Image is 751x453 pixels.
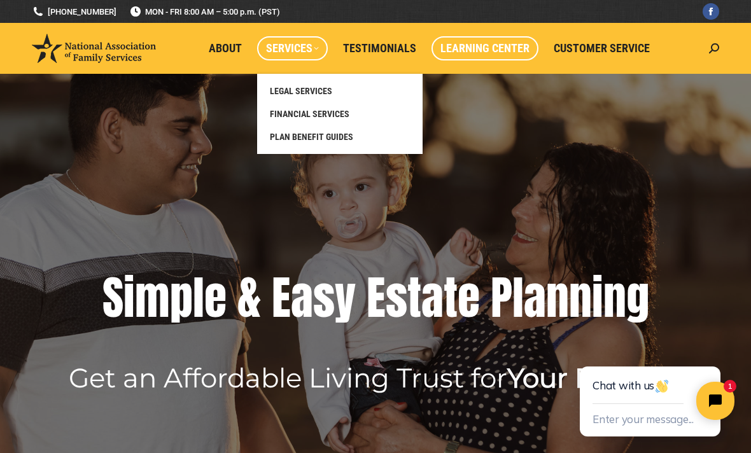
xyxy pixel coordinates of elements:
[170,272,193,323] div: p
[263,102,416,125] a: FINANCIAL SERVICES
[703,3,719,20] a: Facebook page opens in new window
[507,361,664,394] b: Your Family
[592,272,603,323] div: i
[313,272,335,323] div: s
[237,272,261,323] div: &
[551,324,751,453] iframe: Tidio Chat
[367,272,386,323] div: E
[524,272,546,323] div: a
[32,34,156,63] img: National Association of Family Services
[386,272,407,323] div: s
[193,272,204,323] div: l
[421,272,444,323] div: a
[135,272,170,323] div: m
[69,366,664,389] rs-layer: Get an Affordable Living Trust for
[545,36,659,60] a: Customer Service
[458,272,480,323] div: e
[209,41,242,55] span: About
[603,272,626,323] div: n
[334,36,425,60] a: Testimonials
[263,125,416,148] a: PLAN BENEFIT GUIDES
[491,272,512,323] div: P
[291,272,313,323] div: a
[102,272,123,323] div: S
[432,36,538,60] a: Learning Center
[123,272,135,323] div: i
[546,272,569,323] div: n
[335,272,356,323] div: y
[266,41,319,55] span: Services
[626,272,649,323] div: g
[200,36,251,60] a: About
[32,6,116,18] a: [PHONE_NUMBER]
[263,80,416,102] a: LEGAL SERVICES
[512,272,524,323] div: l
[569,272,592,323] div: n
[270,108,349,120] span: FINANCIAL SERVICES
[270,131,353,143] span: PLAN BENEFIT GUIDES
[554,41,650,55] span: Customer Service
[270,85,332,97] span: LEGAL SERVICES
[129,6,280,18] span: MON - FRI 8:00 AM – 5:00 p.m. (PST)
[272,272,291,323] div: E
[204,272,227,323] div: e
[343,41,416,55] span: Testimonials
[407,272,421,323] div: t
[444,272,458,323] div: t
[440,41,530,55] span: Learning Center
